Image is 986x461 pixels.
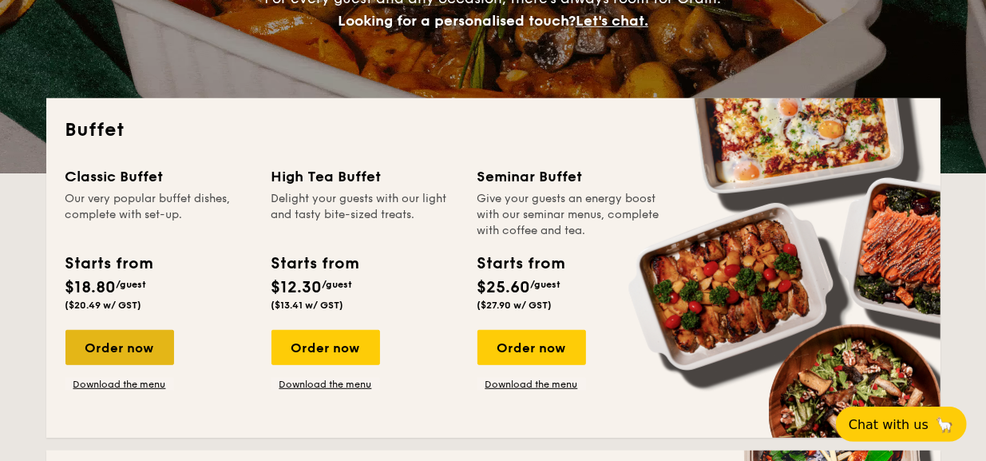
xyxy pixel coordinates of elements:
div: Order now [477,330,586,365]
span: $12.30 [271,278,323,297]
div: Order now [271,330,380,365]
div: Seminar Buffet [477,165,664,188]
div: Classic Buffet [65,165,252,188]
span: Let's chat. [576,12,648,30]
a: Download the menu [477,378,586,391]
a: Download the menu [65,378,174,391]
div: Delight your guests with our light and tasty bite-sized treats. [271,191,458,239]
span: /guest [531,279,561,290]
div: Starts from [477,252,564,276]
span: $18.80 [65,278,117,297]
div: Give your guests an energy boost with our seminar menus, complete with coffee and tea. [477,191,664,239]
div: Our very popular buffet dishes, complete with set-up. [65,191,252,239]
a: Download the menu [271,378,380,391]
span: Chat with us [849,417,929,432]
span: ($27.90 w/ GST) [477,300,552,311]
button: Chat with us🦙 [836,407,967,442]
span: /guest [323,279,353,290]
div: High Tea Buffet [271,165,458,188]
div: Order now [65,330,174,365]
div: Starts from [271,252,358,276]
span: 🦙 [935,415,954,434]
div: Starts from [65,252,152,276]
span: Looking for a personalised touch? [338,12,576,30]
h2: Buffet [65,117,921,143]
span: ($20.49 w/ GST) [65,300,142,311]
span: $25.60 [477,278,531,297]
span: /guest [117,279,147,290]
span: ($13.41 w/ GST) [271,300,344,311]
